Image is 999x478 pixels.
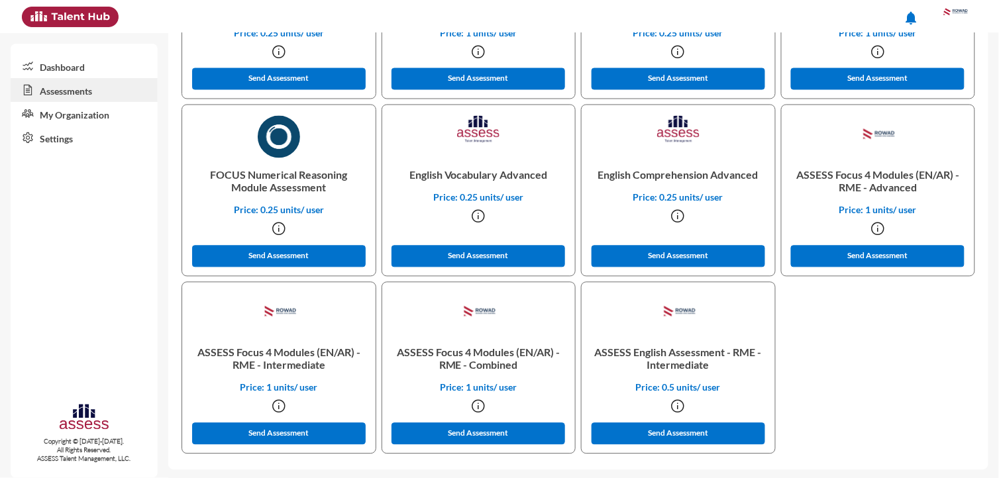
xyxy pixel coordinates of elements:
[592,382,764,393] p: Price: 0.5 units/ user
[193,336,365,382] p: ASSESS Focus 4 Modules (EN/AR) - RME - Intermediate
[791,246,965,267] button: Send Assessment
[192,68,366,90] button: Send Assessment
[392,68,565,90] button: Send Assessment
[792,205,965,216] p: Price: 1 units/ user
[393,382,565,393] p: Price: 1 units/ user
[792,158,965,205] p: ASSESS Focus 4 Modules (EN/AR) - RME - Advanced
[792,27,965,38] p: Price: 1 units/ user
[393,336,565,382] p: ASSESS Focus 4 Modules (EN/AR) - RME - Combined
[592,246,765,267] button: Send Assessment
[592,336,764,382] p: ASSESS English Assessment - RME - Intermediate
[904,10,920,26] mat-icon: notifications
[11,437,158,463] p: Copyright © [DATE]-[DATE]. All Rights Reserved. ASSESS Talent Management, LLC.
[393,192,565,203] p: Price: 0.25 units/ user
[592,192,764,203] p: Price: 0.25 units/ user
[11,102,158,126] a: My Organization
[592,27,764,38] p: Price: 0.25 units/ user
[192,246,366,267] button: Send Assessment
[193,27,365,38] p: Price: 0.25 units/ user
[58,403,110,434] img: assesscompany-logo.png
[393,27,565,38] p: Price: 1 units/ user
[11,54,158,78] a: Dashboard
[392,423,565,445] button: Send Assessment
[193,382,365,393] p: Price: 1 units/ user
[11,78,158,102] a: Assessments
[193,205,365,216] p: Price: 0.25 units/ user
[791,68,965,90] button: Send Assessment
[592,158,764,192] p: English Comprehension Advanced
[393,158,565,192] p: English Vocabulary Advanced
[392,246,565,267] button: Send Assessment
[192,423,366,445] button: Send Assessment
[592,68,765,90] button: Send Assessment
[193,158,365,205] p: FOCUS Numerical Reasoning Module Assessment
[592,423,765,445] button: Send Assessment
[11,126,158,150] a: Settings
